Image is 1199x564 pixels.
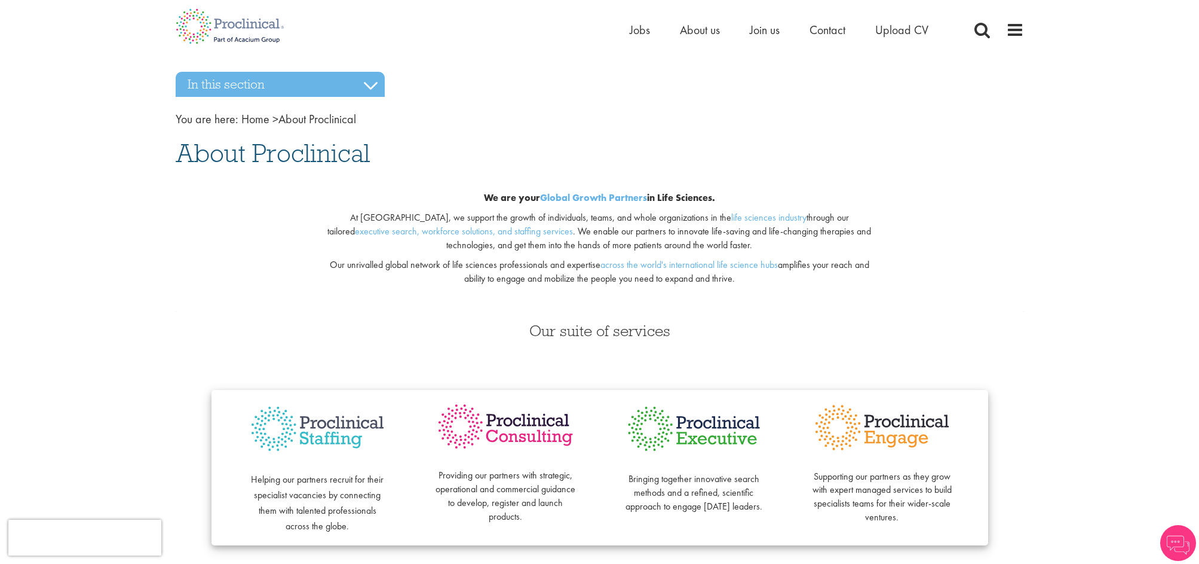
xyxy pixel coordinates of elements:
iframe: reCAPTCHA [8,520,161,556]
img: Chatbot [1160,525,1196,561]
a: Join us [750,22,780,38]
span: About Proclinical [176,137,370,169]
span: About Proclinical [241,111,356,127]
a: About us [680,22,720,38]
span: You are here: [176,111,238,127]
p: At [GEOGRAPHIC_DATA], we support the growth of individuals, teams, and whole organizations in the... [320,211,879,252]
h3: Our suite of services [176,323,1024,339]
a: Upload CV [875,22,928,38]
img: Proclinical Executive [624,402,764,456]
span: Helping our partners recruit for their specialist vacancies by connecting them with talented prof... [251,473,384,532]
a: breadcrumb link to Home [241,111,269,127]
p: Supporting our partners as they grow with expert managed services to build specialists teams for ... [812,456,952,525]
a: Contact [809,22,845,38]
a: Global Growth Partners [540,191,647,204]
p: Bringing together innovative search methods and a refined, scientific approach to engage [DATE] l... [624,459,764,513]
p: Providing our partners with strategic, operational and commercial guidance to develop, register a... [436,456,576,524]
a: executive search, workforce solutions, and staffing services [355,225,573,237]
img: Proclinical Consulting [436,402,576,452]
b: We are your in Life Sciences. [484,191,715,204]
img: Proclinical Staffing [247,402,388,456]
p: Our unrivalled global network of life sciences professionals and expertise amplifies your reach a... [320,258,879,286]
a: life sciences industry [731,211,807,224]
h3: In this section [176,72,385,97]
img: Proclinical Engage [812,402,952,453]
a: Jobs [630,22,650,38]
a: across the world's international life science hubs [600,258,778,271]
span: > [272,111,278,127]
